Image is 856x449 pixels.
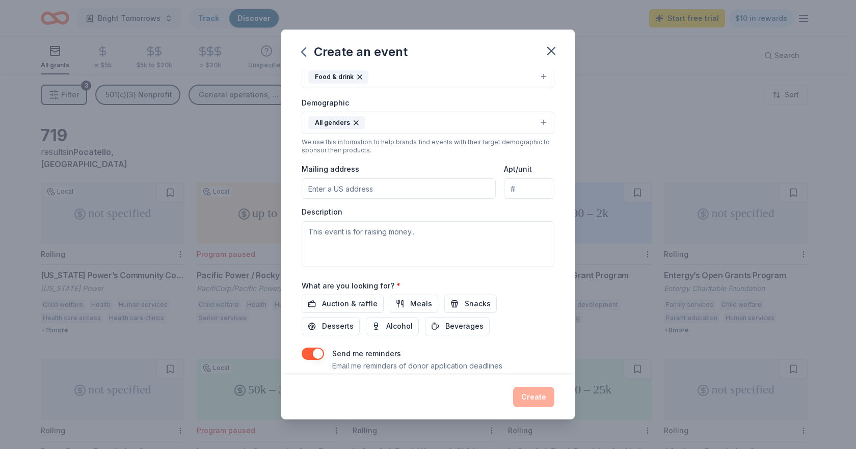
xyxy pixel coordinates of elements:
[445,320,484,332] span: Beverages
[302,317,360,335] button: Desserts
[332,360,502,372] p: Email me reminders of donor application deadlines
[322,298,378,310] span: Auction & raffle
[322,320,354,332] span: Desserts
[302,138,554,154] div: We use this information to help brands find events with their target demographic to sponsor their...
[308,116,365,129] div: All genders
[302,66,554,88] button: Food & drink
[302,281,400,291] label: What are you looking for?
[386,320,413,332] span: Alcohol
[302,112,554,134] button: All genders
[504,178,554,199] input: #
[302,295,384,313] button: Auction & raffle
[444,295,497,313] button: Snacks
[308,70,368,84] div: Food & drink
[465,298,491,310] span: Snacks
[302,98,349,108] label: Demographic
[302,164,359,174] label: Mailing address
[425,317,490,335] button: Beverages
[504,164,532,174] label: Apt/unit
[302,44,408,60] div: Create an event
[410,298,432,310] span: Meals
[302,178,496,199] input: Enter a US address
[366,317,419,335] button: Alcohol
[302,207,342,217] label: Description
[332,349,401,358] label: Send me reminders
[390,295,438,313] button: Meals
